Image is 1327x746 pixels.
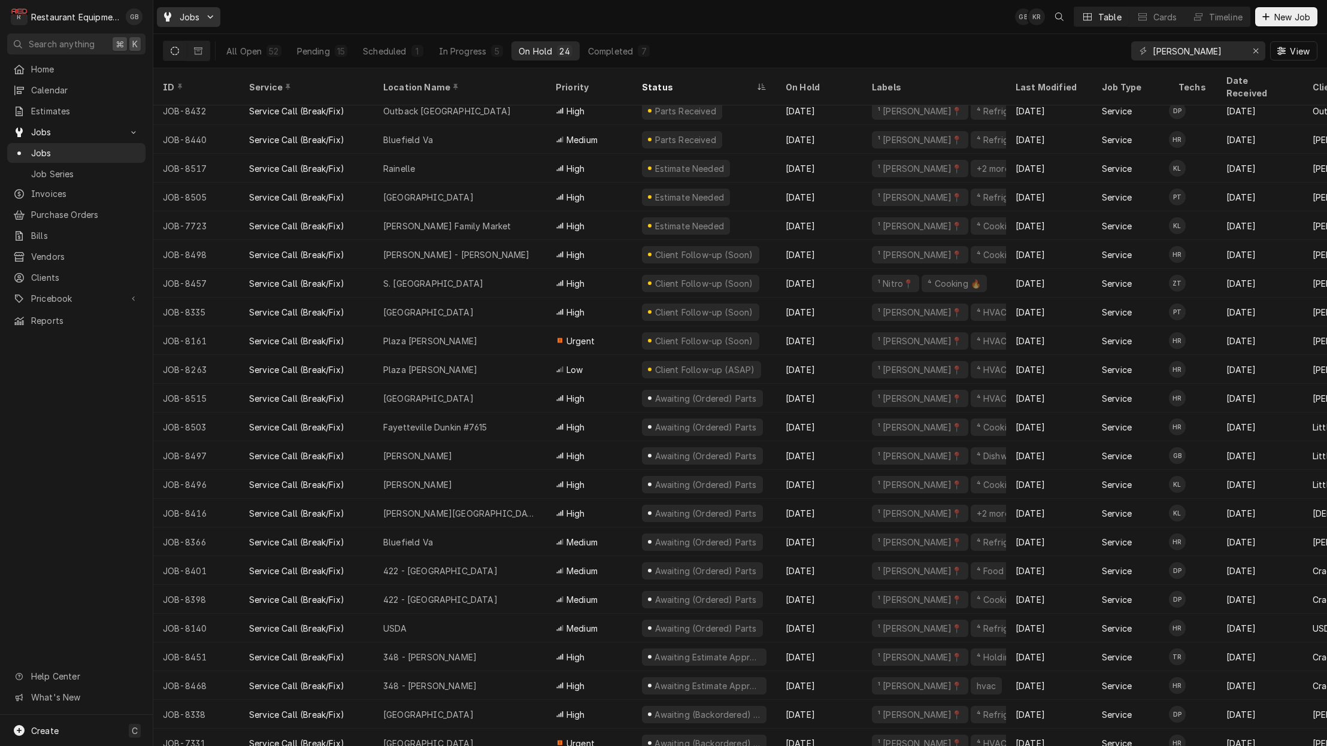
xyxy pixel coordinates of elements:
a: Go to What's New [7,687,146,707]
div: JOB-8432 [153,96,240,125]
div: [DATE] [1217,298,1303,326]
div: Service [1102,363,1132,376]
div: Service Call (Break/Fix) [249,191,344,204]
div: [GEOGRAPHIC_DATA] [383,306,474,319]
div: HR [1169,419,1186,435]
div: [DATE] [776,527,862,556]
div: [DATE] [1217,96,1303,125]
div: Service [1102,335,1132,347]
div: Service [1102,478,1132,491]
span: Medium [566,536,598,548]
div: [DATE] [776,269,862,298]
div: Service Call (Break/Fix) [249,536,344,548]
div: Service Call (Break/Fix) [249,134,344,146]
div: Hunter Ralston's Avatar [1169,419,1186,435]
div: Gary Beaver's Avatar [1169,447,1186,464]
div: JOB-8497 [153,441,240,470]
button: New Job [1255,7,1317,26]
div: [DATE] [1006,527,1092,556]
div: Cards [1153,11,1177,23]
div: ¹ [PERSON_NAME]📍 [877,507,964,520]
div: [DATE] [1006,240,1092,269]
div: [DATE] [776,556,862,585]
div: KL [1169,505,1186,521]
div: Restaurant Equipment Diagnostics's Avatar [11,8,28,25]
span: Purchase Orders [31,208,140,221]
span: K [132,38,138,50]
div: ⁴ Refrigeration ❄️ [975,134,1052,146]
div: 5 [493,45,501,57]
div: R [11,8,28,25]
div: Status [642,81,755,93]
span: Invoices [31,187,140,200]
div: ⁴ Cooking 🔥 [975,248,1031,261]
a: Calendar [7,80,146,100]
div: JOB-8335 [153,298,240,326]
div: On Hold [786,81,850,93]
div: [DATE] [776,298,862,326]
div: ⁴ Cooking 🔥 [975,220,1031,232]
div: [DATE] [1217,125,1303,154]
div: Bluefield Va [383,536,433,548]
div: [DATE] [1217,384,1303,413]
div: Estimate Needed [653,191,725,204]
div: Service [1102,162,1132,175]
div: Kelli Robinette's Avatar [1028,8,1045,25]
span: High [566,277,585,290]
div: KL [1169,217,1186,234]
div: Kaleb Lewis's Avatar [1169,476,1186,493]
span: High [566,478,585,491]
div: Estimate Needed [653,162,725,175]
a: Go to Pricebook [7,289,146,308]
div: Client Follow-up (Soon) [653,306,754,319]
div: [DATE] [1217,269,1303,298]
div: ⁴ HVAC 🌡️ [975,392,1021,405]
div: S. [GEOGRAPHIC_DATA] [383,277,483,290]
div: JOB-7723 [153,211,240,240]
div: All Open [226,45,262,57]
div: ¹ [PERSON_NAME]📍 [877,162,964,175]
div: [DATE] [776,211,862,240]
span: Job Series [31,168,140,180]
div: Hunter Ralston's Avatar [1169,390,1186,407]
div: ¹ [PERSON_NAME]📍 [877,478,964,491]
div: ⁴ Food Preparation 🔪 [975,565,1068,577]
span: Create [31,726,59,736]
div: ⁴ Dishwashing 🌀 [975,450,1047,462]
div: ¹ [PERSON_NAME]📍 [877,191,964,204]
div: Service Call (Break/Fix) [249,450,344,462]
div: 422 - [GEOGRAPHIC_DATA] [383,565,498,577]
div: Hunter Ralston's Avatar [1169,533,1186,550]
div: [DATE] [1006,211,1092,240]
div: 24 [559,45,569,57]
div: Hunter Ralston's Avatar [1169,246,1186,263]
span: High [566,392,585,405]
div: Gary Beaver's Avatar [126,8,143,25]
div: ⁴ Cooking 🔥 [926,277,982,290]
div: ⁴ Refrigeration ❄️ [975,536,1052,548]
div: Service [1102,450,1132,462]
span: High [566,450,585,462]
div: JOB-8517 [153,154,240,183]
div: Timeline [1209,11,1243,23]
div: KR [1028,8,1045,25]
div: Awaiting (Ordered) Parts [653,507,758,520]
div: ¹ [PERSON_NAME]📍 [877,105,964,117]
div: [DATE] [776,499,862,527]
div: ¹ [PERSON_NAME]📍 [877,536,964,548]
div: PT [1169,189,1186,205]
a: Vendors [7,247,146,266]
div: Client Follow-up (ASAP) [653,363,756,376]
div: Rainelle [383,162,415,175]
div: [DATE] [1006,269,1092,298]
div: [DATE] [776,183,862,211]
span: Clients [31,271,140,284]
div: Outback [GEOGRAPHIC_DATA] [383,105,511,117]
div: Kaleb Lewis's Avatar [1169,160,1186,177]
button: Search anything⌘K [7,34,146,54]
div: JOB-8498 [153,240,240,269]
div: ¹ [PERSON_NAME]📍 [877,220,964,232]
div: +2 more [975,162,1011,175]
div: Completed [588,45,633,57]
div: GB [1169,447,1186,464]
